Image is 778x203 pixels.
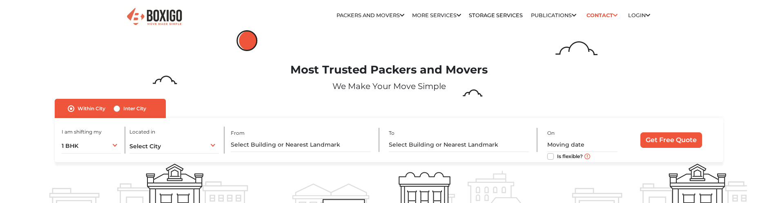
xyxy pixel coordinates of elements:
[231,129,245,137] label: From
[584,9,620,22] a: Contact
[231,138,371,152] input: Select Building or Nearest Landmark
[640,132,702,148] input: Get Free Quote
[337,12,404,18] a: Packers and Movers
[469,12,523,18] a: Storage Services
[78,104,105,114] label: Within City
[547,129,555,137] label: On
[389,129,395,137] label: To
[62,142,78,149] span: 1 BHK
[547,138,617,152] input: Moving date
[557,152,583,160] label: Is flexible?
[129,143,161,150] span: Select City
[126,7,183,27] img: Boxigo
[584,154,590,159] img: move_date_info
[62,128,102,136] label: I am shifting my
[31,80,747,92] p: We Make Your Move Simple
[129,128,155,136] label: Located in
[628,12,650,18] a: Login
[31,63,747,77] h1: Most Trusted Packers and Movers
[531,12,576,18] a: Publications
[412,12,461,18] a: More services
[123,104,146,114] label: Inter City
[389,138,529,152] input: Select Building or Nearest Landmark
